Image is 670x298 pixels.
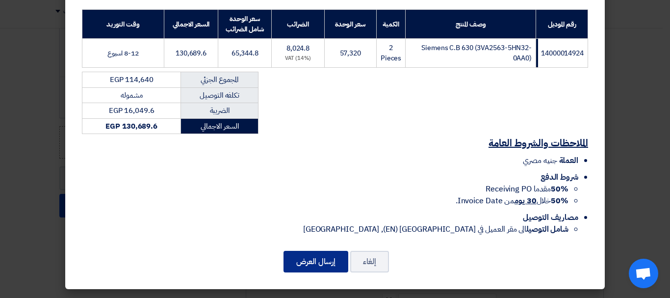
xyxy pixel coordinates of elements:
span: مقدما Receiving PO [486,183,568,195]
td: المجموع الجزئي [181,72,258,88]
th: رقم الموديل [536,10,588,39]
td: EGP 114,640 [82,72,181,88]
th: سعر الوحدة [324,10,376,39]
span: 57,320 [340,48,361,58]
td: 14000014924 [536,39,588,68]
th: الكمية [376,10,405,39]
span: مصاريف التوصيل [523,212,578,223]
strong: شامل التوصيل [526,223,568,235]
span: Siemens C.B 630 (3VA2563-5HN32-0AA0) [421,43,532,63]
div: دردشة مفتوحة [629,259,658,288]
span: خلال من Invoice Date. [456,195,568,207]
button: إلغاء [350,251,389,272]
li: الى مقر العميل في [GEOGRAPHIC_DATA] (EN), [GEOGRAPHIC_DATA] [82,223,568,235]
span: 8-12 اسبوع [107,48,139,58]
th: الضرائب [272,10,324,39]
span: EGP 16,049.6 [109,105,155,116]
th: سعر الوحدة شامل الضرائب [218,10,272,39]
th: وصف المنتج [406,10,536,39]
th: السعر الاجمالي [164,10,218,39]
u: 30 يوم [515,195,536,207]
span: العملة [559,155,578,166]
strong: 50% [551,183,568,195]
td: السعر الاجمالي [181,118,258,134]
th: وقت التوريد [82,10,164,39]
strong: EGP 130,689.6 [105,121,157,132]
strong: 50% [551,195,568,207]
td: الضريبة [181,103,258,119]
button: إرسال العرض [283,251,348,272]
div: (14%) VAT [276,54,320,63]
td: تكلفه التوصيل [181,87,258,103]
span: شروط الدفع [541,171,578,183]
u: الملاحظات والشروط العامة [489,135,588,150]
span: 65,344.8 [232,48,258,58]
span: جنيه مصري [523,155,557,166]
span: 130,689.6 [176,48,206,58]
span: مشموله [121,90,142,101]
span: 8,024.8 [286,43,309,54]
span: 2 Pieces [381,43,401,63]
